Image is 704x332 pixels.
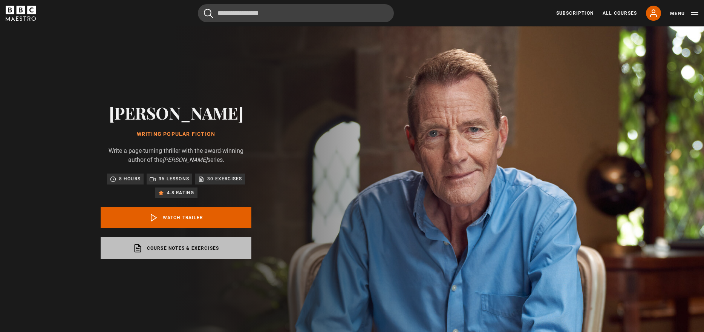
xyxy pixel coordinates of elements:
[198,4,394,22] input: Search
[101,146,251,164] p: Write a page-turning thriller with the award-winning author of the series.
[556,10,594,17] a: Subscription
[6,6,36,21] svg: BBC Maestro
[101,237,251,259] a: Course notes & exercises
[207,175,242,183] p: 30 exercises
[101,131,251,137] h1: Writing Popular Fiction
[159,175,189,183] p: 35 lessons
[101,207,251,228] a: Watch Trailer
[204,9,213,18] button: Submit the search query
[670,10,698,17] button: Toggle navigation
[162,156,207,163] i: [PERSON_NAME]
[119,175,141,183] p: 8 hours
[603,10,637,17] a: All Courses
[167,189,194,197] p: 4.8 rating
[101,103,251,122] h2: [PERSON_NAME]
